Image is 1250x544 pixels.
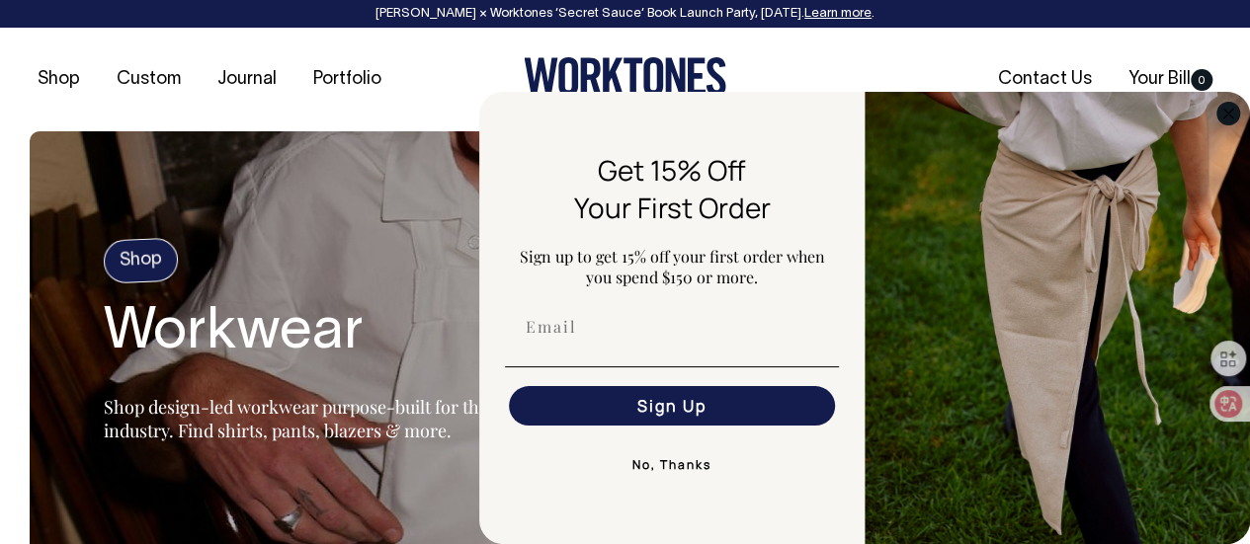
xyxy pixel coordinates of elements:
h4: Shop [103,238,179,284]
a: Custom [109,63,189,96]
button: No, Thanks [505,445,839,485]
a: Shop [30,63,88,96]
div: FLYOUT Form [479,92,1250,544]
button: Sign Up [509,386,835,426]
a: Journal [209,63,285,96]
a: Learn more [804,8,872,20]
span: Sign up to get 15% off your first order when you spend $150 or more. [520,246,825,287]
button: Close dialog [1216,102,1240,125]
input: Email [509,307,835,347]
a: Your Bill0 [1121,63,1220,96]
span: Your First Order [574,189,771,226]
img: underline [505,366,839,367]
span: 0 [1191,69,1212,91]
span: Shop design-led workwear purpose-built for the hospitality industry. Find shirts, pants, blazers ... [104,395,574,442]
div: [PERSON_NAME] × Worktones ‘Secret Sauce’ Book Launch Party, [DATE]. . [20,7,1230,21]
a: Contact Us [990,63,1100,96]
span: Get 15% Off [598,151,746,189]
a: Portfolio [305,63,389,96]
h2: Workwear [104,302,598,365]
img: 5e34ad8f-4f05-4173-92a8-ea475ee49ac9.jpeg [865,92,1250,544]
